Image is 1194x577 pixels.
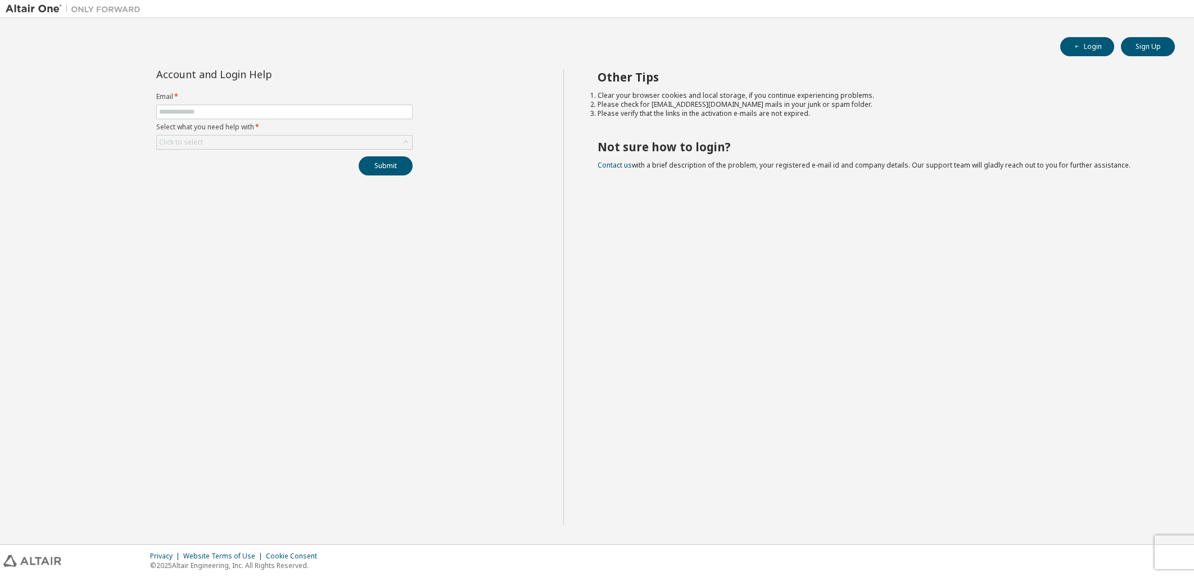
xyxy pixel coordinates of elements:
li: Please check for [EMAIL_ADDRESS][DOMAIN_NAME] mails in your junk or spam folder. [598,100,1155,109]
button: Login [1060,37,1114,56]
img: Altair One [6,3,146,15]
p: © 2025 Altair Engineering, Inc. All Rights Reserved. [150,561,324,570]
div: Website Terms of Use [183,552,266,561]
button: Sign Up [1121,37,1175,56]
li: Please verify that the links in the activation e-mails are not expired. [598,109,1155,118]
div: Cookie Consent [266,552,324,561]
div: Click to select [157,136,412,149]
button: Submit [359,156,413,175]
label: Email [156,92,413,101]
label: Select what you need help with [156,123,413,132]
a: Contact us [598,160,632,170]
div: Account and Login Help [156,70,361,79]
h2: Other Tips [598,70,1155,84]
span: with a brief description of the problem, your registered e-mail id and company details. Our suppo... [598,160,1130,170]
h2: Not sure how to login? [598,139,1155,154]
div: Click to select [159,138,203,147]
img: altair_logo.svg [3,555,61,567]
li: Clear your browser cookies and local storage, if you continue experiencing problems. [598,91,1155,100]
div: Privacy [150,552,183,561]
